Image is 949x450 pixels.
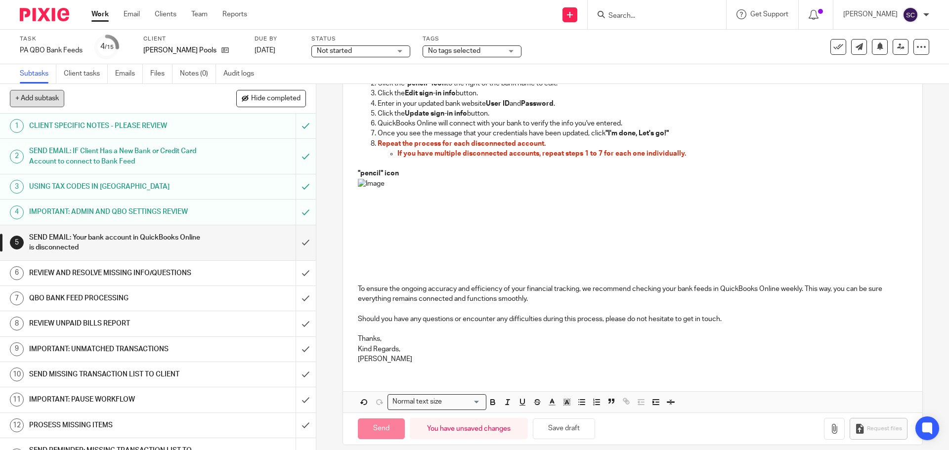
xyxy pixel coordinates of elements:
[29,266,200,281] h1: REVIEW AND RESOLVE MISSING INFO/QUESTIONS
[20,8,69,21] img: Pixie
[378,128,907,138] p: Once you see the message that your credentials have been updated, click
[358,304,907,325] p: Should you have any questions or encounter any difficulties during this process, please do not he...
[311,35,410,43] label: Status
[358,334,907,354] p: Thanks, Kind Regards,
[20,45,83,55] div: PA QBO Bank Feeds
[255,35,299,43] label: Due by
[10,236,24,249] div: 5
[405,90,456,97] strong: Edit sign-in info
[378,88,907,98] p: Click the button.
[607,12,696,21] input: Search
[423,35,521,43] label: Tags
[10,150,24,164] div: 2
[10,205,24,219] div: 4
[29,230,200,255] h1: SEND EMAIL: Your bank account in QuickBooks Online is disconnected
[29,342,200,357] h1: IMPORTANT: UNMATCHED TRANSACTIONS
[115,64,143,83] a: Emails
[143,35,242,43] label: Client
[29,291,200,306] h1: QBO BANK FEED PROCESSING
[533,418,595,440] button: Save draft
[20,35,83,43] label: Task
[390,397,444,407] span: Normal text size
[143,45,216,55] p: [PERSON_NAME] Pools
[91,9,109,19] a: Work
[10,90,64,107] button: + Add subtask
[10,180,24,194] div: 3
[405,110,467,117] strong: Update sign-in info
[10,342,24,356] div: 9
[867,425,902,433] span: Request files
[155,9,176,19] a: Clients
[445,397,480,407] input: Search for option
[317,47,352,54] span: Not started
[358,354,907,364] p: [PERSON_NAME]
[255,47,275,54] span: [DATE]
[850,418,907,440] button: Request files
[29,144,200,169] h1: SEND EMAIL: IF Client Has a New Bank or Credit Card Account to connect to Bank Feed
[223,64,261,83] a: Audit logs
[124,9,140,19] a: Email
[358,284,907,304] p: To ensure the ongoing accuracy and efficiency of your financial tracking, we recommend checking y...
[750,11,788,18] span: Get Support
[378,140,546,147] span: Repeat the process for each disconnected account.
[29,179,200,194] h1: USING TAX CODES IN [GEOGRAPHIC_DATA]
[100,41,114,52] div: 4
[358,179,490,274] img: Image
[388,394,486,409] div: Search for option
[10,368,24,381] div: 10
[378,109,907,119] p: Click the button.
[251,95,301,103] span: Hide completed
[10,418,24,432] div: 12
[10,291,24,305] div: 7
[10,119,24,133] div: 1
[843,9,898,19] p: [PERSON_NAME]
[10,393,24,407] div: 11
[105,44,114,50] small: /15
[180,64,216,83] a: Notes (0)
[29,367,200,382] h1: SEND MISSING TRANSACTION LIST TO CLIENT
[29,392,200,407] h1: IMPORTANT: PAUSE WORKFLOW
[222,9,247,19] a: Reports
[486,100,510,107] strong: User ID
[10,317,24,330] div: 8
[29,316,200,331] h1: REVIEW UNPAID BILLS REPORT
[191,9,208,19] a: Team
[20,64,56,83] a: Subtasks
[605,130,669,137] strong: "I'm done, Let's go!"
[29,418,200,433] h1: PROSESS MISSING ITEMS
[236,90,306,107] button: Hide completed
[358,418,405,440] input: Send
[358,170,399,177] strong: "pencil" icon
[10,266,24,280] div: 6
[521,100,554,107] strong: Password
[378,119,907,128] p: QuickBooks Online will connect with your bank to verify the info you've entered.
[29,205,200,219] h1: IMPORTANT: ADMIN AND QBO SETTINGS REVIEW
[903,7,918,23] img: svg%3E
[64,64,108,83] a: Client tasks
[410,418,528,439] div: You have unsaved changes
[428,47,480,54] span: No tags selected
[29,119,200,133] h1: CLIENT SPECIFIC NOTES - PLEASE REVIEW
[378,99,907,109] p: Enter in your updated bank website and .
[150,64,173,83] a: Files
[397,150,686,157] span: If you have multiple disconnected accounts, repeat steps 1 to 7 for each one individually.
